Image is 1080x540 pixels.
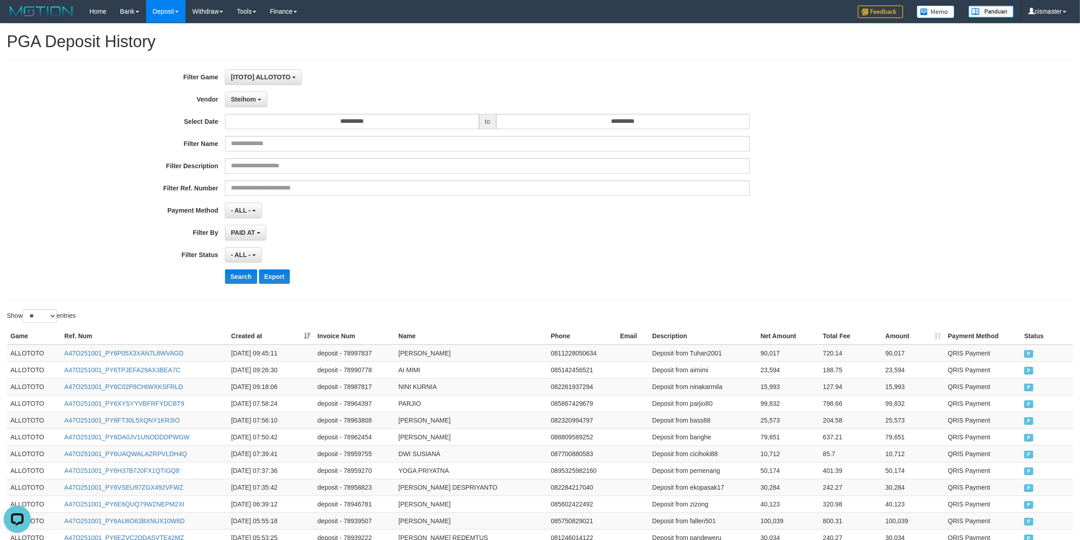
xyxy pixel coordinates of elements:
td: 23,594 [882,361,944,378]
td: deposit - 78939507 [314,512,395,529]
td: Deposit from Tuhan2001 [649,345,757,362]
th: Net Amount [757,328,820,345]
a: A47O251001_PY6E6QUQ79WZNEPM2XI [64,501,185,508]
td: 23,594 [757,361,820,378]
button: Steihom [225,92,267,107]
span: to [479,114,496,129]
td: ALLOTOTO [7,496,61,512]
td: 79,651 [757,428,820,445]
td: deposit - 78997837 [314,345,395,362]
span: PAID [1024,384,1033,391]
td: 720.14 [819,345,882,362]
td: Deposit from banghe [649,428,757,445]
a: A47O251001_PY6AU6O63BXNUX10W6D [64,517,185,525]
td: [DATE] 06:39:12 [227,496,313,512]
td: deposit - 78959755 [314,445,395,462]
td: 30,284 [882,479,944,496]
td: 79,651 [882,428,944,445]
th: Amount: activate to sort column ascending [882,328,944,345]
td: ALLOTOTO [7,395,61,412]
a: A47O251001_PY6C02P8CHIWXKSFRLD [64,383,183,390]
td: [DATE] 07:39:41 [227,445,313,462]
td: deposit - 78959270 [314,462,395,479]
td: Deposit from aimimi [649,361,757,378]
td: QRIS Payment [944,462,1021,479]
td: Deposit from zizong [649,496,757,512]
a: A47O251001_PY6VSEU97ZGX492VFWZ [64,484,183,491]
td: QRIS Payment [944,412,1021,428]
td: ALLOTOTO [7,361,61,378]
td: PARJIO [395,395,547,412]
th: Ref. Num [61,328,228,345]
td: Deposit from pemenang [649,462,757,479]
span: - ALL - [231,251,251,258]
td: QRIS Payment [944,395,1021,412]
td: deposit - 78958823 [314,479,395,496]
td: 082320994797 [547,412,616,428]
a: A47O251001_PY6DA0JV1UNODDDPWGW [64,433,190,441]
td: 401.39 [819,462,882,479]
td: 087700880583 [547,445,616,462]
button: Search [225,269,257,284]
th: Name [395,328,547,345]
img: MOTION_logo.png [7,5,76,18]
button: - ALL - [225,247,262,263]
td: 100,039 [757,512,820,529]
td: 085142456521 [547,361,616,378]
th: Total Fee [819,328,882,345]
td: 088809589252 [547,428,616,445]
td: 320.98 [819,496,882,512]
img: Feedback.jpg [858,5,903,18]
td: 10,712 [757,445,820,462]
button: Open LiveChat chat widget [4,4,31,31]
a: A47O251001_PY6UAQWALAZRPVLDH4Q [64,450,187,457]
td: Deposit from cicihoki88 [649,445,757,462]
td: AI MIMI [395,361,547,378]
td: deposit - 78964397 [314,395,395,412]
td: 15,993 [882,378,944,395]
td: ALLOTOTO [7,428,61,445]
a: A47O251001_PY6P05X3XAN7L8WVAGD [64,350,184,357]
td: Deposit from bass88 [649,412,757,428]
td: 25,573 [882,412,944,428]
td: 40,123 [757,496,820,512]
td: 85.7 [819,445,882,462]
img: panduan.png [968,5,1014,18]
td: [DATE] 07:35:42 [227,479,313,496]
a: A47O251001_PY6FT30L5XQNY1KR3IO [64,417,180,424]
th: Email [616,328,649,345]
span: PAID [1024,367,1033,375]
td: [DATE] 09:45:11 [227,345,313,362]
td: QRIS Payment [944,378,1021,395]
td: 085602422492 [547,496,616,512]
td: [PERSON_NAME] [395,496,547,512]
td: 800.31 [819,512,882,529]
span: PAID [1024,467,1033,475]
th: Game [7,328,61,345]
td: 15,993 [757,378,820,395]
td: Deposit from fallen501 [649,512,757,529]
td: deposit - 78946781 [314,496,395,512]
td: QRIS Payment [944,445,1021,462]
th: Status [1021,328,1073,345]
td: 30,284 [757,479,820,496]
h1: PGA Deposit History [7,33,1073,51]
td: DWI SUSIANA [395,445,547,462]
td: [DATE] 07:37:36 [227,462,313,479]
td: 25,573 [757,412,820,428]
td: 100,039 [882,512,944,529]
td: ALLOTOTO [7,412,61,428]
span: PAID AT [231,229,255,236]
span: Steihom [231,96,256,103]
a: A47O251001_PY6H37B720FX1QTIGQ8 [64,467,180,474]
span: PAID [1024,417,1033,425]
span: [ITOTO] ALLOTOTO [231,73,290,81]
td: 127.94 [819,378,882,395]
td: QRIS Payment [944,479,1021,496]
td: [PERSON_NAME] [395,428,547,445]
td: 0895325982160 [547,462,616,479]
td: deposit - 78963808 [314,412,395,428]
th: Payment Method [944,328,1021,345]
td: Deposit from ekopasak17 [649,479,757,496]
td: 99,832 [757,395,820,412]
